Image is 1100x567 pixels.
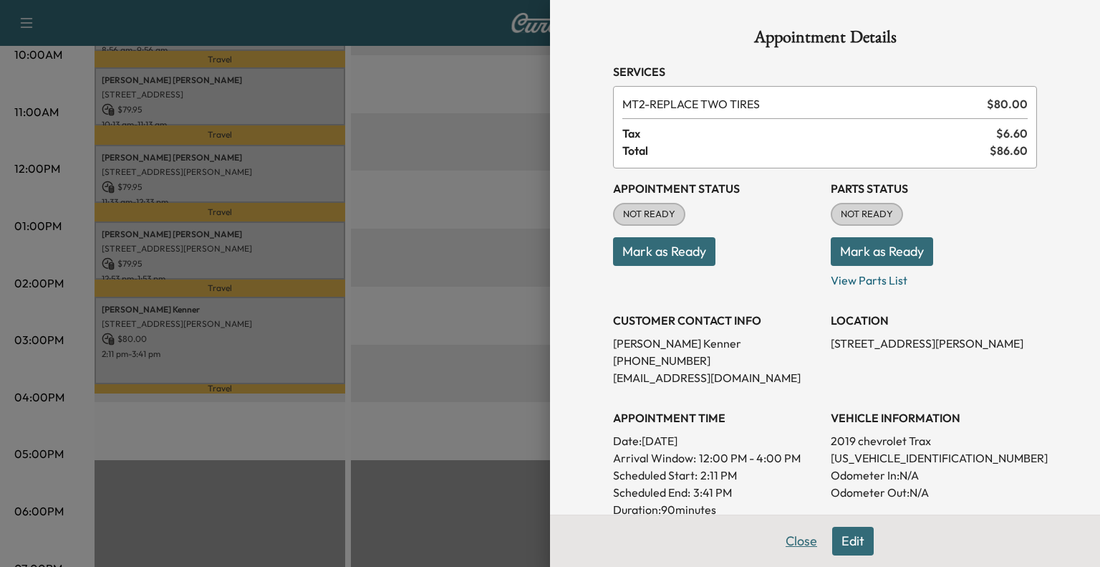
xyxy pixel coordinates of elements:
[987,95,1028,113] span: $ 80.00
[831,312,1037,329] h3: LOCATION
[613,467,698,484] p: Scheduled Start:
[613,237,715,266] button: Mark as Ready
[776,527,826,556] button: Close
[693,484,732,501] p: 3:41 PM
[831,180,1037,197] h3: Parts Status
[831,467,1037,484] p: Odometer In: N/A
[622,125,996,142] span: Tax
[700,467,737,484] p: 2:11 PM
[613,312,819,329] h3: CUSTOMER CONTACT INFO
[990,142,1028,159] span: $ 86.60
[831,432,1037,449] p: 2019 chevrolet Trax
[613,432,819,449] p: Date: [DATE]
[831,409,1037,427] h3: VEHICLE INFORMATION
[613,63,1037,80] h3: Services
[699,449,801,467] span: 12:00 PM - 4:00 PM
[831,237,933,266] button: Mark as Ready
[613,501,819,518] p: Duration: 90 minutes
[831,484,1037,501] p: Odometer Out: N/A
[613,449,819,467] p: Arrival Window:
[613,180,819,197] h3: Appointment Status
[614,207,684,221] span: NOT READY
[831,266,1037,289] p: View Parts List
[831,335,1037,352] p: [STREET_ADDRESS][PERSON_NAME]
[613,409,819,427] h3: APPOINTMENT TIME
[613,484,690,501] p: Scheduled End:
[831,449,1037,467] p: [US_VEHICLE_IDENTIFICATION_NUMBER]
[832,207,902,221] span: NOT READY
[613,369,819,386] p: [EMAIL_ADDRESS][DOMAIN_NAME]
[832,527,874,556] button: Edit
[613,335,819,352] p: [PERSON_NAME] Kenner
[622,95,981,113] span: REPLACE TWO TIRES
[613,29,1037,52] h1: Appointment Details
[613,352,819,369] p: [PHONE_NUMBER]
[996,125,1028,142] span: $ 6.60
[622,142,990,159] span: Total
